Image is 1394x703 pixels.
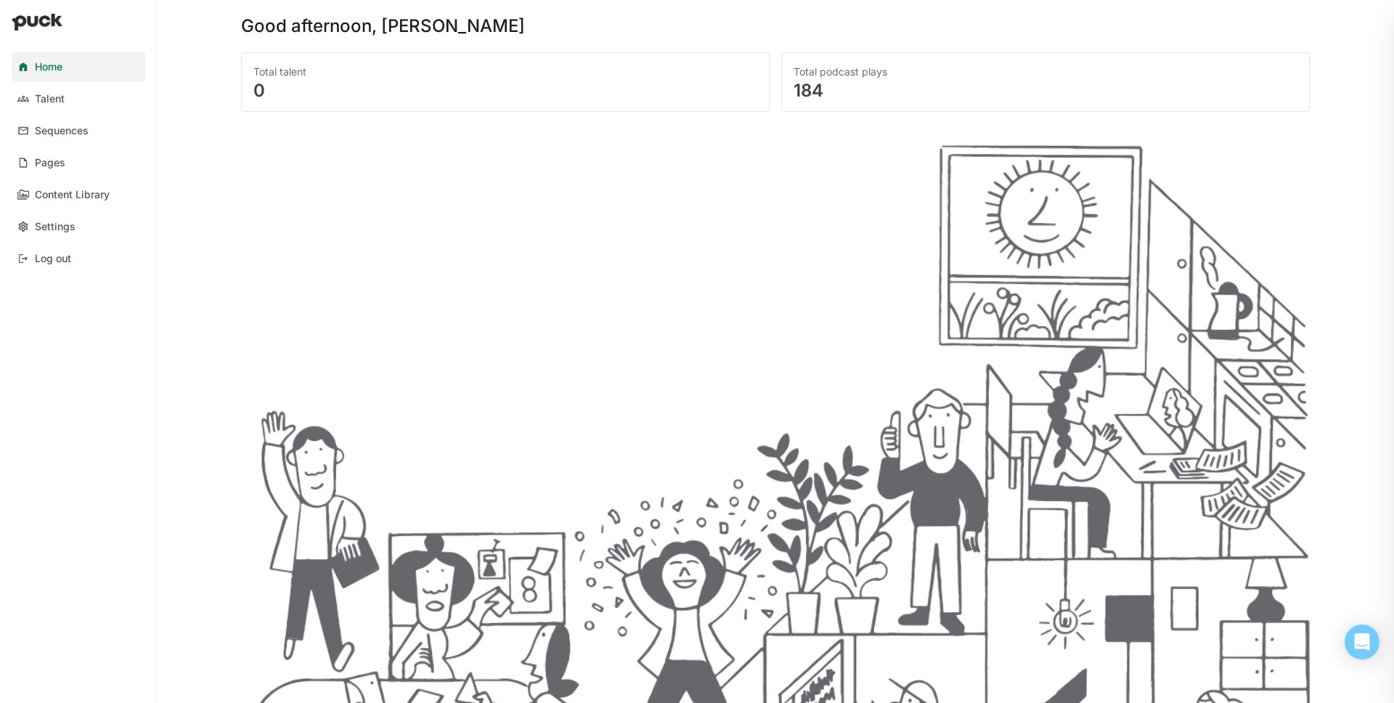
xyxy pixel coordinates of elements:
a: Settings [12,212,145,241]
div: Pages [35,157,65,169]
div: Settings [35,221,76,233]
div: 184 [794,82,1297,99]
div: Content Library [35,189,110,201]
div: Talent [35,93,65,105]
div: Log out [35,253,71,265]
div: Sequences [35,125,89,137]
div: Home [35,61,62,73]
a: Sequences [12,116,145,145]
div: 0 [253,82,757,99]
div: Total podcast plays [794,65,1297,79]
a: Home [12,52,145,81]
a: Talent [12,84,145,113]
a: Content Library [12,180,145,209]
div: Total talent [253,65,757,79]
div: Open Intercom Messenger [1345,625,1379,659]
div: Good afternoon, [PERSON_NAME] [241,17,525,35]
a: Pages [12,148,145,177]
